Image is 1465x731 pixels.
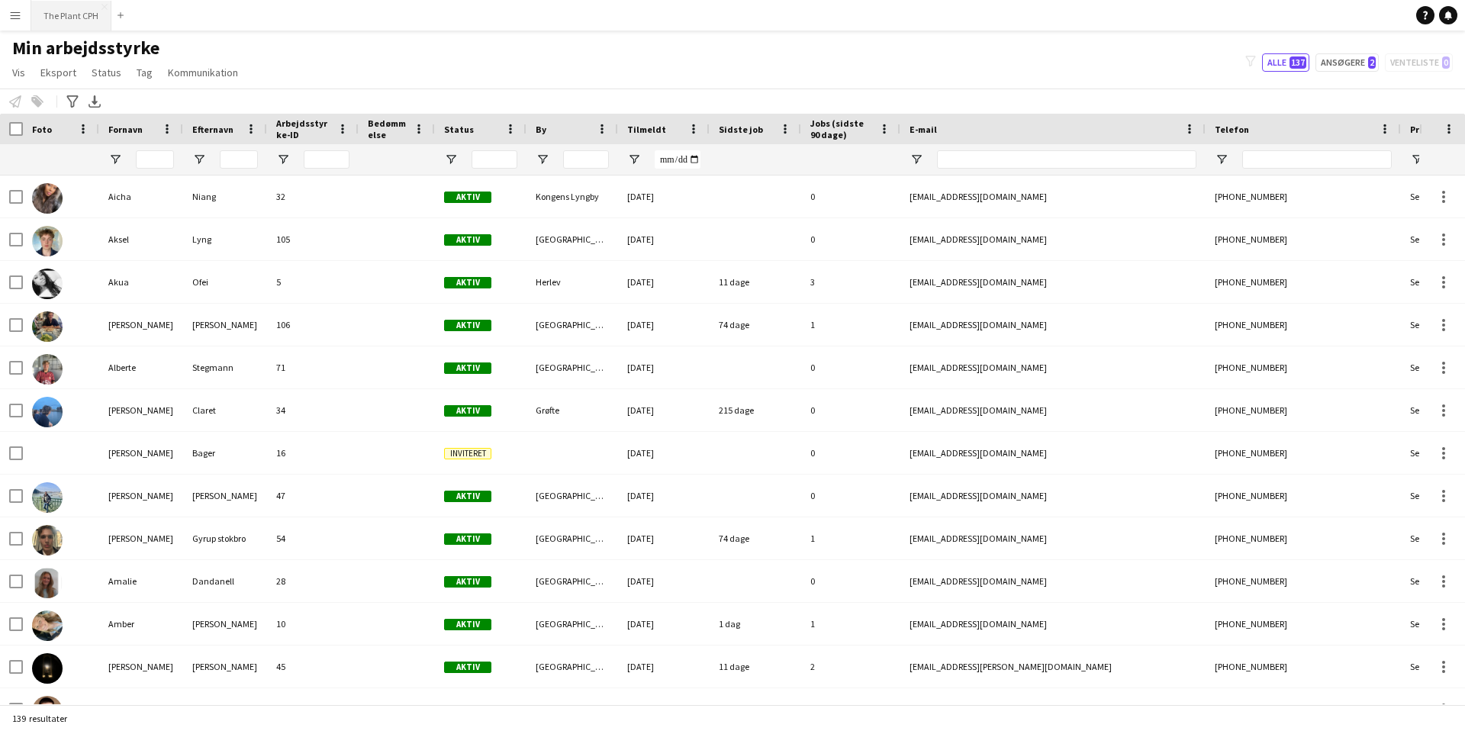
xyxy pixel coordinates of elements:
div: [DATE] [618,261,710,303]
div: Ramadani [183,688,267,730]
img: Akua Ofei [32,269,63,299]
span: By [536,124,546,135]
span: Min arbejdsstyrke [12,37,159,60]
span: Aktiv [444,619,491,630]
div: [DATE] [618,517,710,559]
div: Claret [183,389,267,431]
div: Dandanell [183,560,267,602]
span: Jobs (sidste 90 dage) [810,118,873,140]
div: [PHONE_NUMBER] [1206,389,1401,431]
button: Åbn Filtermenu [627,153,641,166]
button: Ansøgere2 [1315,53,1379,72]
div: [PERSON_NAME] [99,688,183,730]
input: Arbejdsstyrke-ID Filter Input [304,150,349,169]
span: 137 [1290,56,1306,69]
div: [PHONE_NUMBER] [1206,218,1401,260]
input: Fornavn Filter Input [136,150,174,169]
span: E-mail [910,124,937,135]
div: 106 [267,304,359,346]
span: Kommunikation [168,66,238,79]
div: [PHONE_NUMBER] [1206,475,1401,517]
div: 0 [801,560,900,602]
input: By Filter Input [563,150,609,169]
div: 1 [801,304,900,346]
div: [EMAIL_ADDRESS][DOMAIN_NAME] [900,218,1206,260]
div: Amalie [99,560,183,602]
div: [PHONE_NUMBER] [1206,517,1401,559]
input: Efternavn Filter Input [220,150,258,169]
div: [EMAIL_ADDRESS][DOMAIN_NAME] [900,475,1206,517]
div: [EMAIL_ADDRESS][DOMAIN_NAME] [900,603,1206,645]
div: [GEOGRAPHIC_DATA] [526,603,618,645]
div: [PHONE_NUMBER] [1206,603,1401,645]
span: Foto [32,124,52,135]
img: Alberte Stegmann [32,354,63,385]
div: 45 [267,646,359,688]
span: Aktiv [444,662,491,673]
div: [EMAIL_ADDRESS][PERSON_NAME][DOMAIN_NAME] [900,646,1206,688]
img: Alexis Somogyi [32,482,63,513]
div: [PERSON_NAME] [99,304,183,346]
div: Bager [183,432,267,474]
div: [DATE] [618,475,710,517]
div: Ofei [183,261,267,303]
span: Aktiv [444,277,491,288]
div: [DATE] [618,389,710,431]
button: Åbn Filtermenu [1410,153,1424,166]
div: Lyng [183,218,267,260]
a: Status [85,63,127,82]
span: Telefon [1215,124,1249,135]
div: [DATE] [618,346,710,388]
div: [EMAIL_ADDRESS][DOMAIN_NAME] [900,304,1206,346]
span: Efternavn [192,124,233,135]
span: 2 [1368,56,1376,69]
div: 32 [267,176,359,217]
div: [EMAIL_ADDRESS][DOMAIN_NAME] [900,688,1206,730]
img: Albert Lech-Gade [32,311,63,342]
div: Kongens Lyngby [526,176,618,217]
span: Tag [137,66,153,79]
div: 0 [801,688,900,730]
span: Tilmeldt [627,124,666,135]
div: [GEOGRAPHIC_DATA] [526,560,618,602]
a: Kommunikation [162,63,244,82]
span: Vis [12,66,25,79]
div: Akua [99,261,183,303]
div: 137 [267,688,359,730]
button: Åbn Filtermenu [1215,153,1228,166]
div: [PHONE_NUMBER] [1206,646,1401,688]
div: [GEOGRAPHIC_DATA] [526,646,618,688]
div: 3 [801,261,900,303]
div: 0 [801,475,900,517]
div: [GEOGRAPHIC_DATA] [526,475,618,517]
img: Alfred Gyrup stokbro [32,525,63,555]
div: [DATE] [618,176,710,217]
div: [PERSON_NAME] [99,475,183,517]
img: Amir Akrami [32,653,63,684]
img: Amir Ramadani [32,696,63,726]
div: Herlev [526,688,618,730]
div: 0 [801,346,900,388]
div: [GEOGRAPHIC_DATA] [526,218,618,260]
div: Gyrup stokbro [183,517,267,559]
div: 28 [267,560,359,602]
div: Grøfte [526,389,618,431]
span: Bedømmelse [368,118,407,140]
div: [PERSON_NAME] [99,432,183,474]
div: Stegmann [183,346,267,388]
div: 0 [801,432,900,474]
div: [EMAIL_ADDRESS][DOMAIN_NAME] [900,346,1206,388]
span: Aktiv [444,362,491,374]
div: [EMAIL_ADDRESS][DOMAIN_NAME] [900,432,1206,474]
input: E-mail Filter Input [937,150,1196,169]
span: Eksport [40,66,76,79]
button: Åbn Filtermenu [108,153,122,166]
div: [PERSON_NAME] [183,475,267,517]
div: [DATE] [618,218,710,260]
button: Åbn Filtermenu [536,153,549,166]
div: 0 [801,176,900,217]
div: 2 [801,646,900,688]
span: Inviteret [444,448,491,459]
div: 34 [267,389,359,431]
a: Eksport [34,63,82,82]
